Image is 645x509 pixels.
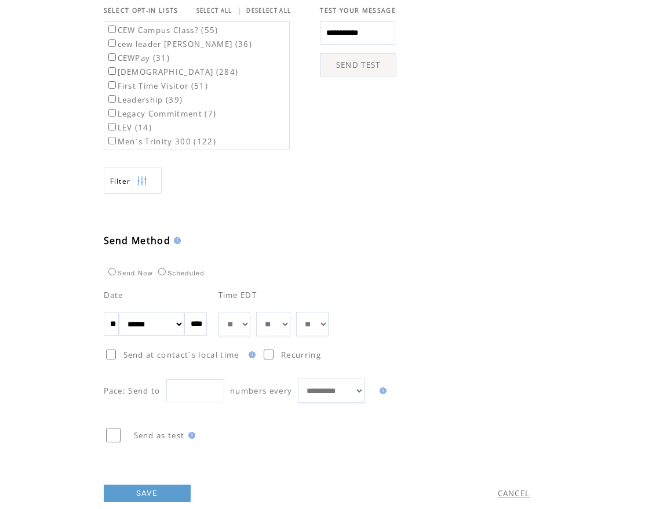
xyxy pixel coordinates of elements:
[320,53,396,77] a: SEND TEST
[185,432,195,439] img: help.gif
[106,108,217,119] label: Legacy Commitment (7)
[158,268,166,275] input: Scheduled
[246,7,291,14] a: DESELECT ALL
[105,270,153,277] label: Send Now
[137,168,147,194] img: filters.png
[170,237,181,244] img: help.gif
[498,488,530,499] a: CANCEL
[245,351,256,358] img: help.gif
[320,6,396,14] span: TEST YOUR MESSAGE
[108,137,116,144] input: Men`s Trinity 300 (122)
[106,122,152,133] label: LEV (14)
[108,268,116,275] input: Send Now
[106,81,209,91] label: First Time Visitor (51)
[134,430,185,441] span: Send as test
[108,81,116,89] input: First Time Visitor (51)
[104,234,171,247] span: Send Method
[123,350,239,360] span: Send at contact`s local time
[106,67,239,77] label: [DEMOGRAPHIC_DATA] (284)
[218,290,257,300] span: Time EDT
[106,25,218,35] label: CEW Campus Class? (55)
[196,7,232,14] a: SELECT ALL
[155,270,205,277] label: Scheduled
[104,485,191,502] a: SAVE
[106,53,170,63] label: CEWPay (31)
[108,67,116,75] input: [DEMOGRAPHIC_DATA] (284)
[104,386,161,396] span: Pace: Send to
[108,39,116,47] input: cew leader [PERSON_NAME] (36)
[376,387,387,394] img: help.gif
[104,168,162,194] a: Filter
[104,290,123,300] span: Date
[108,123,116,130] input: LEV (14)
[108,26,116,33] input: CEW Campus Class? (55)
[104,6,178,14] span: SELECT OPT-IN LISTS
[230,386,292,396] span: numbers every
[281,350,321,360] span: Recurring
[110,176,131,186] span: Show filters
[108,53,116,61] input: CEWPay (31)
[106,39,253,49] label: cew leader [PERSON_NAME] (36)
[106,136,217,147] label: Men`s Trinity 300 (122)
[108,109,116,117] input: Legacy Commitment (7)
[106,94,183,105] label: Leadership (39)
[237,5,242,16] span: |
[108,95,116,103] input: Leadership (39)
